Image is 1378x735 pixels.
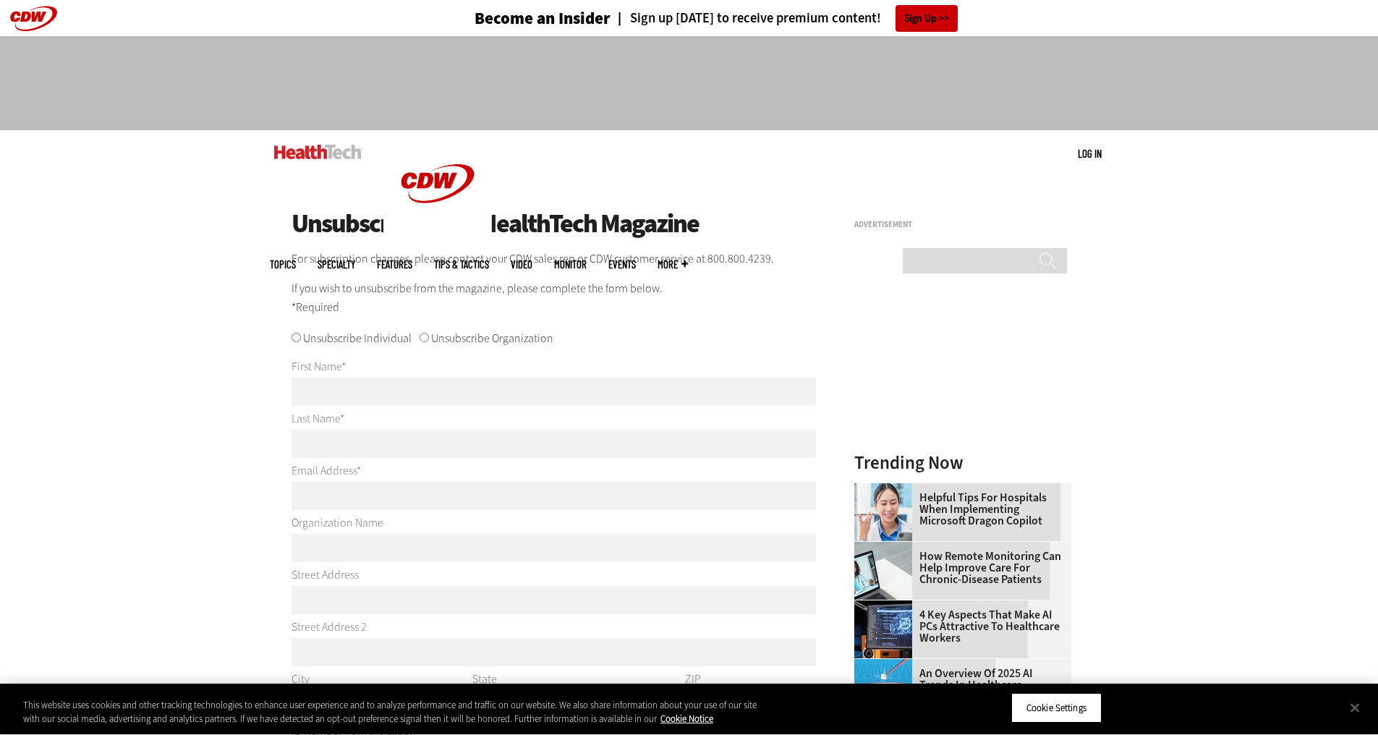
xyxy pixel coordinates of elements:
h3: Trending Now [854,454,1071,472]
a: Features [377,259,412,270]
img: illustration of computer chip being put inside head with waves [854,659,912,717]
button: Cookie Settings [1011,693,1102,723]
a: Helpful Tips for Hospitals When Implementing Microsoft Dragon Copilot [854,492,1063,527]
div: This website uses cookies and other tracking technologies to enhance user experience and to analy... [23,698,758,726]
a: Patient speaking with doctor [854,542,919,553]
span: Topics [270,259,296,270]
label: ZIP [685,674,816,685]
iframe: advertisement [854,234,1071,415]
a: Desktop monitor with brain AI concept [854,600,919,612]
a: How Remote Monitoring Can Help Improve Care for Chronic-Disease Patients [854,551,1063,585]
img: Desktop monitor with brain AI concept [854,600,912,658]
img: Doctor using phone to dictate to tablet [854,483,912,541]
label: Organization Name [292,515,383,530]
a: Tips & Tactics [434,259,489,270]
div: User menu [1078,146,1102,161]
button: Close [1339,692,1371,723]
img: Home [383,130,492,237]
img: Patient speaking with doctor [854,542,912,600]
span: Specialty [318,259,355,270]
a: Sign up [DATE] to receive premium content! [611,12,881,25]
a: An Overview of 2025 AI Trends in Healthcare [854,668,1063,691]
img: Home [274,145,362,159]
a: More information about your privacy [660,713,713,726]
a: Sign Up [896,5,958,32]
label: Last Name [292,411,344,426]
a: 4 Key Aspects That Make AI PCs Attractive to Healthcare Workers [854,609,1063,644]
label: City [292,674,459,685]
a: Become an Insider [420,10,611,27]
span: More [658,259,688,270]
label: First Name [292,359,346,374]
label: Street Address [292,567,359,582]
h3: Become an Insider [475,10,611,27]
a: CDW [383,226,492,241]
label: Email Address [292,463,361,478]
a: Video [511,259,532,270]
a: MonITor [554,259,587,270]
a: Events [608,259,636,270]
label: Unsubscribe Organization [431,331,553,346]
a: illustration of computer chip being put inside head with waves [854,659,919,671]
iframe: advertisement [426,51,953,116]
p: If you wish to unsubscribe from the magazine, please complete the form below. *Required [292,279,817,316]
label: State [472,674,672,686]
label: Unsubscribe Individual [303,331,412,346]
label: Street Address 2 [292,619,367,634]
a: Log in [1078,147,1102,160]
a: Doctor using phone to dictate to tablet [854,483,919,495]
